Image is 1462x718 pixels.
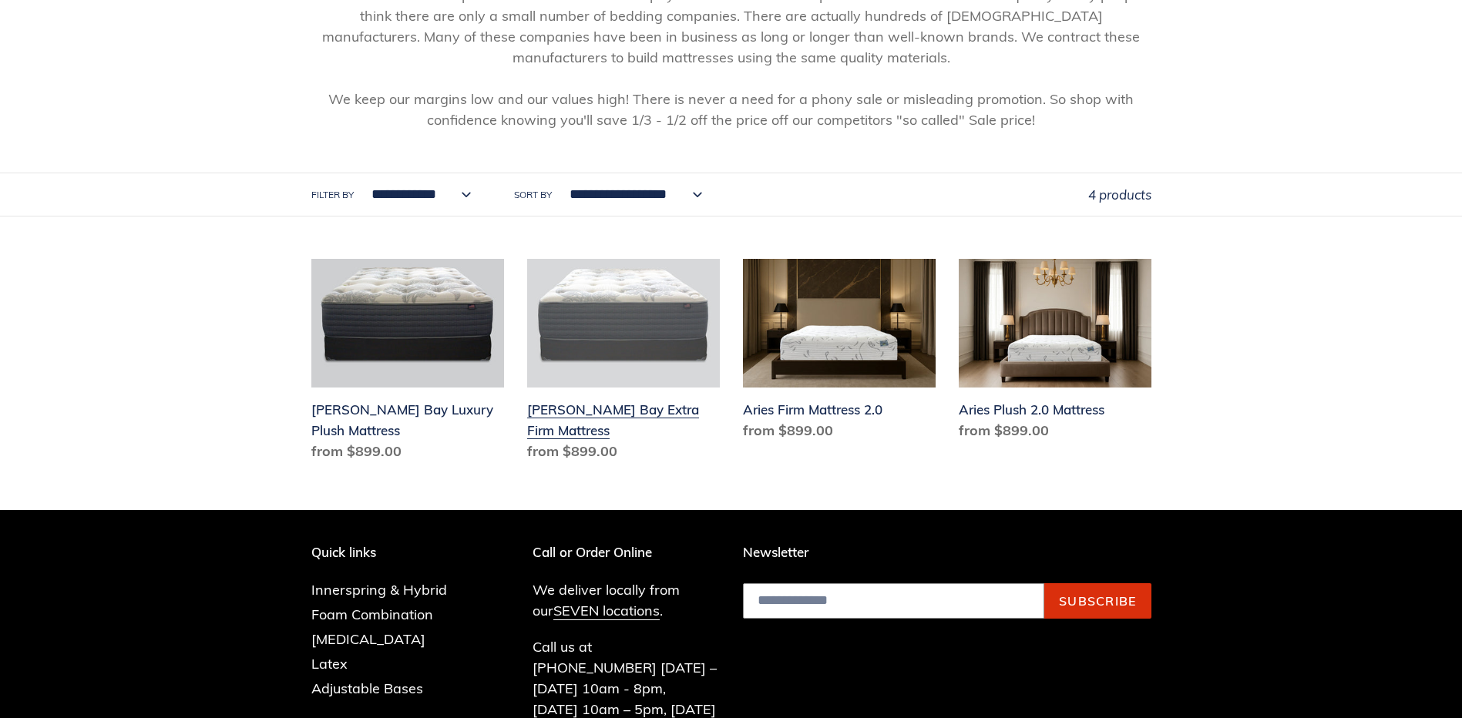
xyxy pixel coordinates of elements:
[743,583,1044,619] input: Email address
[311,655,348,673] a: Latex
[527,259,720,468] a: Chadwick Bay Extra Firm Mattress
[533,579,720,621] p: We deliver locally from our .
[328,90,1134,129] span: We keep our margins low and our values high! There is never a need for a phony sale or misleading...
[311,679,423,697] a: Adjustable Bases
[311,606,433,623] a: Foam Combination
[311,259,504,468] a: Chadwick Bay Luxury Plush Mattress
[311,545,470,560] p: Quick links
[533,545,720,560] p: Call or Order Online
[514,188,552,202] label: Sort by
[959,259,1151,447] a: Aries Plush 2.0 Mattress
[553,602,660,620] a: SEVEN locations
[1059,593,1137,609] span: Subscribe
[743,259,936,447] a: Aries Firm Mattress 2.0
[311,630,425,648] a: [MEDICAL_DATA]
[1044,583,1151,619] button: Subscribe
[311,581,447,599] a: Innerspring & Hybrid
[311,188,354,202] label: Filter by
[1088,186,1151,203] span: 4 products
[743,545,1151,560] p: Newsletter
